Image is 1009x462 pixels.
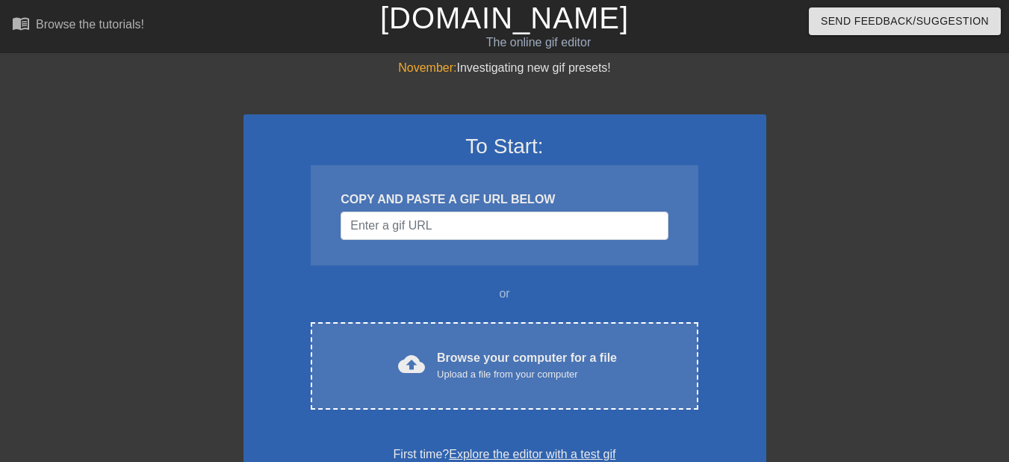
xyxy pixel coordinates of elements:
[437,367,617,382] div: Upload a file from your computer
[437,349,617,382] div: Browse your computer for a file
[398,61,456,74] span: November:
[12,14,30,32] span: menu_book
[263,134,747,159] h3: To Start:
[341,191,668,209] div: COPY AND PASTE A GIF URL BELOW
[341,212,668,240] input: Username
[449,448,615,461] a: Explore the editor with a test gif
[282,285,727,303] div: or
[36,18,144,31] div: Browse the tutorials!
[821,12,989,31] span: Send Feedback/Suggestion
[12,14,144,37] a: Browse the tutorials!
[344,34,733,52] div: The online gif editor
[398,351,425,378] span: cloud_upload
[243,59,766,77] div: Investigating new gif presets!
[380,1,629,34] a: [DOMAIN_NAME]
[809,7,1001,35] button: Send Feedback/Suggestion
